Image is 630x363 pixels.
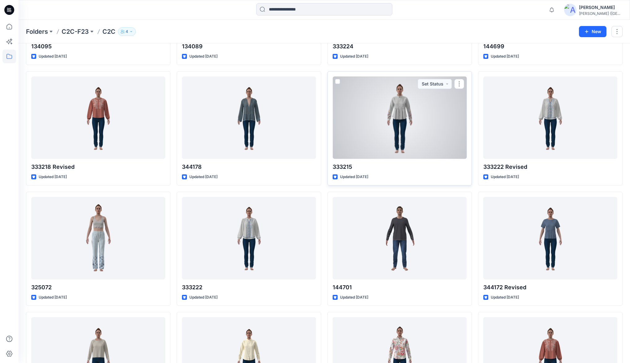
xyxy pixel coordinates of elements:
[333,197,467,279] a: 144701
[118,27,136,36] button: 4
[491,294,519,301] p: Updated [DATE]
[182,42,316,51] p: 134089
[333,77,467,159] a: 333215
[31,283,165,292] p: 325072
[564,4,576,16] img: avatar
[340,174,368,180] p: Updated [DATE]
[189,294,218,301] p: Updated [DATE]
[340,294,368,301] p: Updated [DATE]
[126,28,128,35] p: 4
[182,77,316,159] a: 344178
[182,163,316,171] p: 344178
[39,53,67,60] p: Updated [DATE]
[333,42,467,51] p: 333224
[483,77,617,159] a: 333222 Revised
[31,163,165,171] p: 333218 Revised
[483,283,617,292] p: 344172 Revised
[31,42,165,51] p: 134095
[491,174,519,180] p: Updated [DATE]
[491,53,519,60] p: Updated [DATE]
[39,174,67,180] p: Updated [DATE]
[189,53,218,60] p: Updated [DATE]
[333,283,467,292] p: 144701
[579,26,606,37] button: New
[483,197,617,279] a: 344172 Revised
[340,53,368,60] p: Updated [DATE]
[182,283,316,292] p: 333222
[31,197,165,279] a: 325072
[182,197,316,279] a: 333222
[333,163,467,171] p: 333215
[579,11,622,16] div: [PERSON_NAME] ([GEOGRAPHIC_DATA]) Exp...
[31,77,165,159] a: 333218 Revised
[483,42,617,51] p: 144699
[483,163,617,171] p: 333222 Revised
[579,4,622,11] div: [PERSON_NAME]
[62,27,89,36] a: C2C-F23
[26,27,48,36] a: Folders
[102,27,115,36] p: C2C
[39,294,67,301] p: Updated [DATE]
[189,174,218,180] p: Updated [DATE]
